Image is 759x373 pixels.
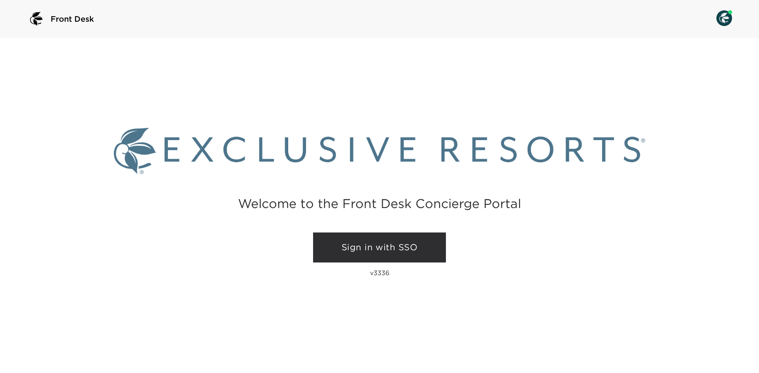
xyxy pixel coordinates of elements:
[114,128,645,174] img: Exclusive Resorts logo
[313,232,446,262] a: Sign in with SSO
[27,9,46,28] img: logo
[238,197,521,210] h2: Welcome to the Front Desk Concierge Portal
[370,269,389,277] p: v3336
[51,13,94,24] span: Front Desk
[716,10,732,26] img: User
